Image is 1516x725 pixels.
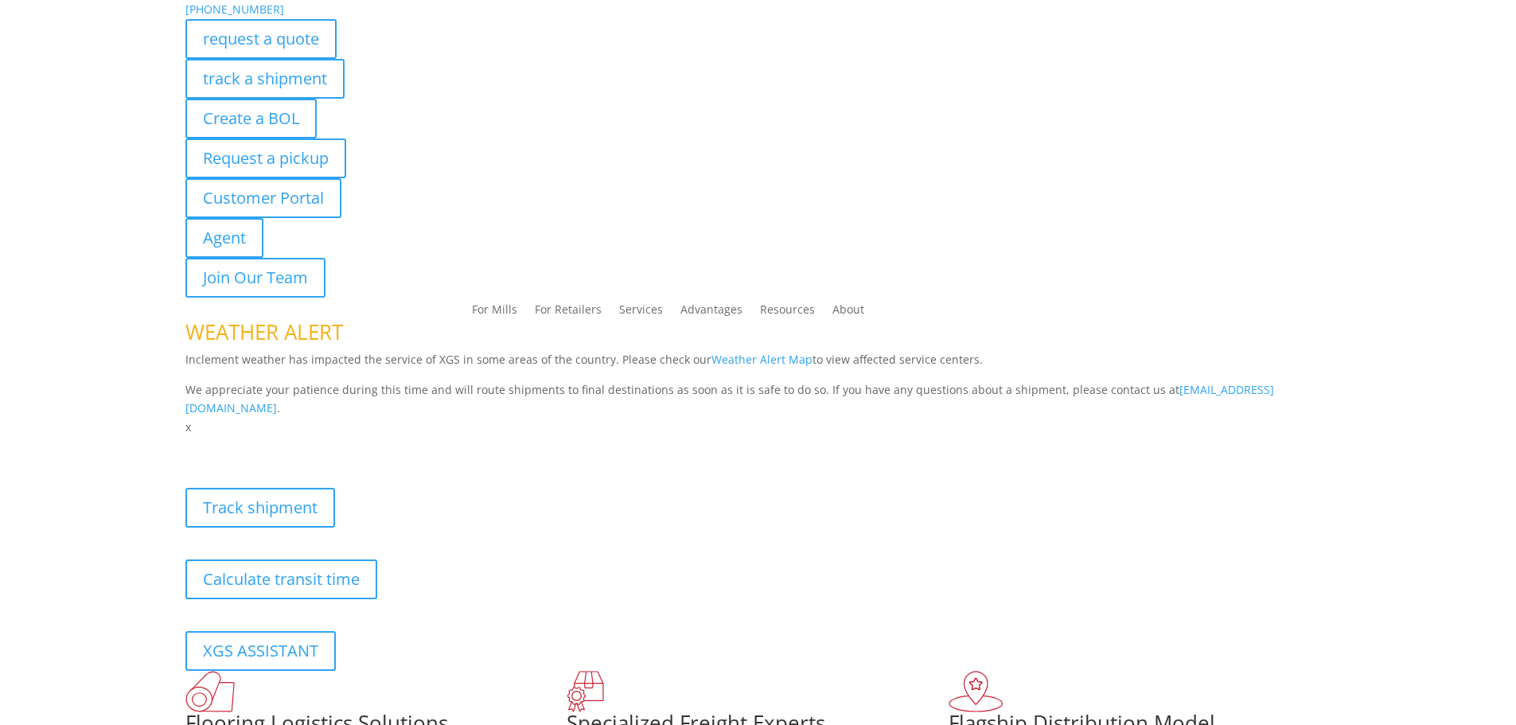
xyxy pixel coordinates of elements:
p: Inclement weather has impacted the service of XGS in some areas of the country. Please check our ... [185,350,1331,380]
a: XGS ASSISTANT [185,631,336,671]
b: Visibility, transparency, and control for your entire supply chain. [185,439,540,454]
img: xgs-icon-focused-on-flooring-red [567,671,604,712]
a: request a quote [185,19,337,59]
a: Create a BOL [185,99,317,138]
a: Request a pickup [185,138,346,178]
a: Calculate transit time [185,559,377,599]
p: x [185,418,1331,437]
span: WEATHER ALERT [185,318,343,346]
p: We appreciate your patience during this time and will route shipments to final destinations as so... [185,380,1331,419]
a: For Retailers [535,304,602,322]
a: Advantages [680,304,742,322]
img: xgs-icon-total-supply-chain-intelligence-red [185,671,235,712]
a: For Mills [472,304,517,322]
a: track a shipment [185,59,345,99]
a: [PHONE_NUMBER] [185,2,284,17]
img: xgs-icon-flagship-distribution-model-red [949,671,1004,712]
a: Track shipment [185,488,335,528]
a: Services [619,304,663,322]
a: About [832,304,864,322]
a: Agent [185,218,263,258]
a: Customer Portal [185,178,341,218]
a: Resources [760,304,815,322]
a: Join Our Team [185,258,325,298]
a: Weather Alert Map [711,352,813,367]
